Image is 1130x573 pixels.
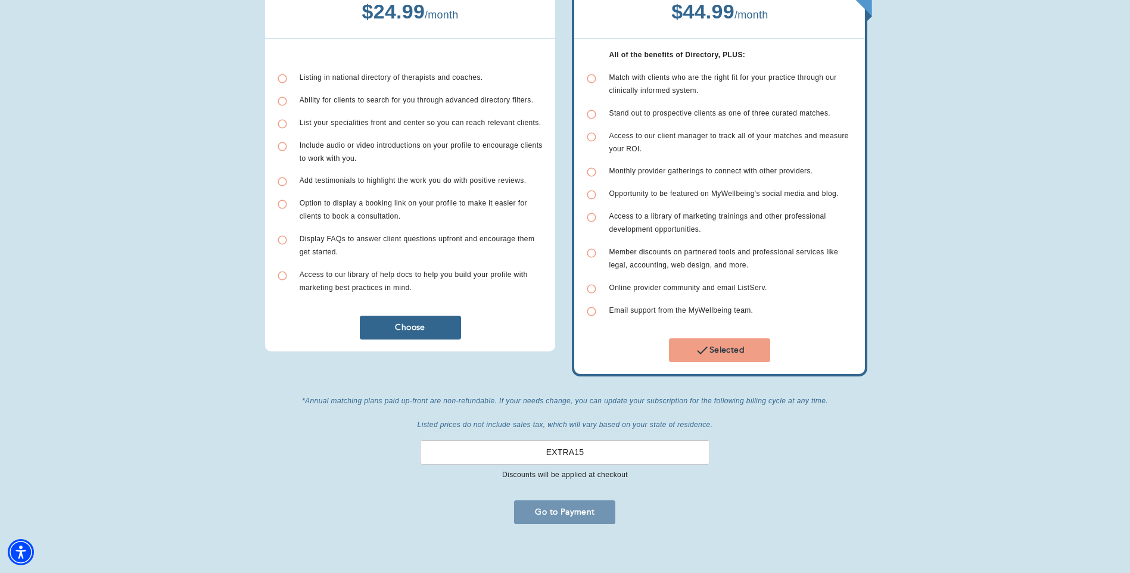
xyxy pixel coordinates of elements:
span: Choose [365,322,456,333]
b: All of the benefits of Directory, PLUS: [609,51,745,59]
span: Stand out to prospective clients as one of three curated matches. [609,109,830,117]
span: Include audio or video introductions on your profile to encourage clients to work with you. [300,141,543,163]
button: Choose [360,316,461,340]
span: Ability for clients to search for you through advanced directory filters. [300,96,534,104]
span: Go to Payment [519,506,611,518]
span: Access to our client manager to track all of your matches and measure your ROI. [609,132,848,153]
span: Opportunity to be featured on MyWellbeing's social media and blog. [609,189,838,198]
span: Email support from the MyWellbeing team. [609,306,753,314]
div: Accessibility Menu [8,539,34,565]
span: Listing in national directory of therapists and coaches. [300,73,483,82]
span: Add testimonials to highlight the work you do with positive reviews. [300,176,527,185]
span: / month [734,9,768,21]
span: Member discounts on partnered tools and professional services like legal, accounting, web design,... [609,248,838,269]
input: Add discount code here [420,440,711,465]
p: Discounts will be applied at checkout [502,469,628,481]
span: Access to a library of marketing trainings and other professional development opportunities. [609,212,826,233]
button: Go to Payment [514,500,615,524]
span: / month [425,9,459,21]
i: *Annual matching plans paid up-front are non-refundable. If your needs change, you can update you... [302,397,828,429]
button: Selected [669,338,770,362]
span: Monthly provider gatherings to connect with other providers. [609,167,813,175]
span: Selected [674,343,765,357]
span: Online provider community and email ListServ. [609,284,767,292]
span: Access to our library of help docs to help you build your profile with marketing best practices i... [300,270,528,292]
span: List your specialities front and center so you can reach relevant clients. [300,119,541,127]
span: Option to display a booking link on your profile to make it easier for clients to book a consulta... [300,199,527,220]
span: Display FAQs to answer client questions upfront and encourage them get started. [300,235,535,256]
span: Match with clients who are the right fit for your practice through our clinically informed system. [609,73,836,95]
